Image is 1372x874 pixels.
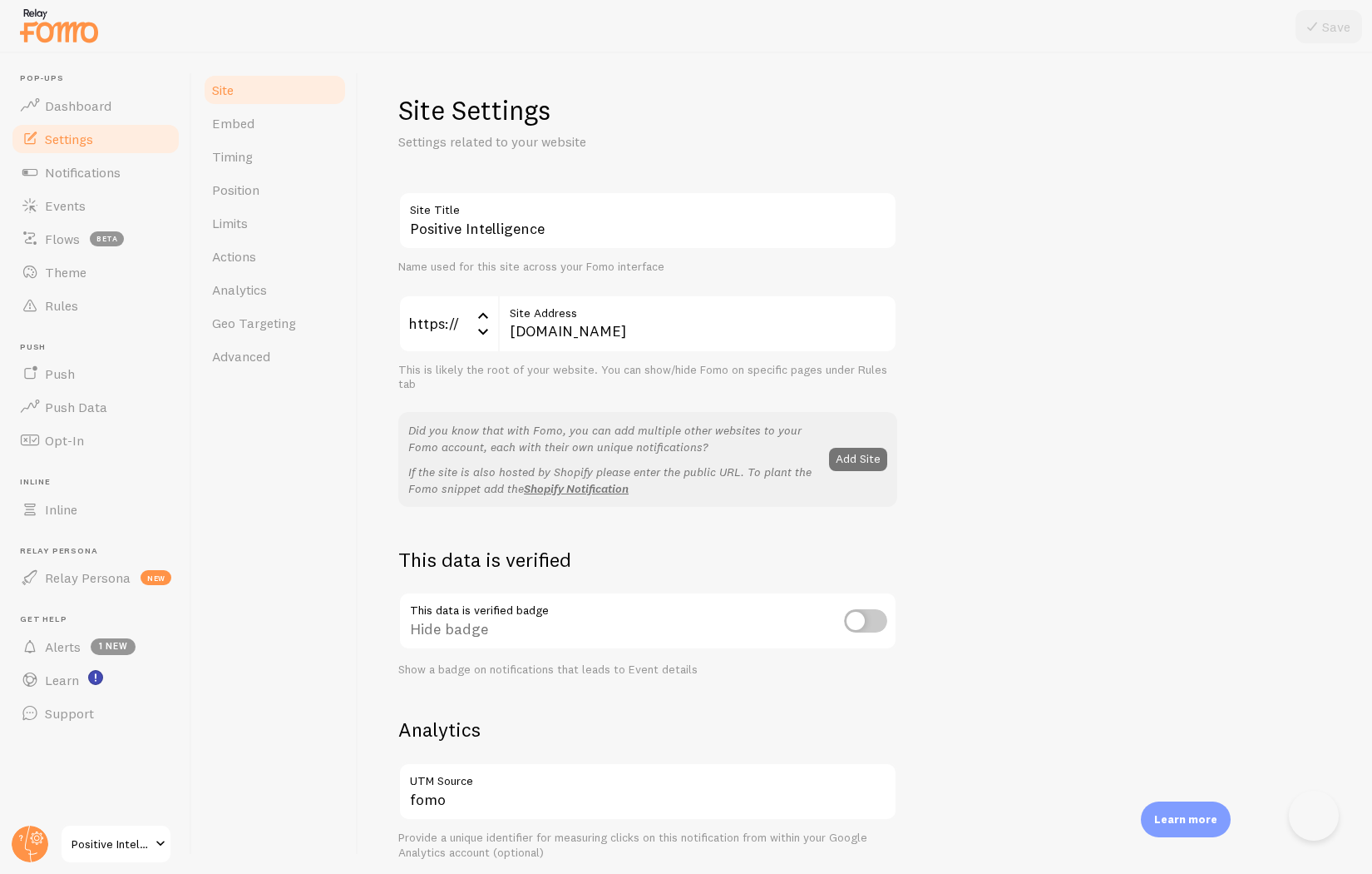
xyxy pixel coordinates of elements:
[10,289,181,322] a: Rules
[398,295,498,353] div: https://
[212,82,234,98] span: Site
[10,222,181,256] a: Flows beta
[202,206,348,240] a: Limits
[408,464,819,497] p: If the site is also hosted by Shopify please enter the public URL. To plant the Fomo snippet add the
[212,348,270,365] span: Advanced
[202,140,348,173] a: Timing
[212,148,253,165] span: Timing
[10,493,181,526] a: Inline
[202,306,348,340] a: Geo Targeting
[398,191,897,220] label: Site Title
[45,399,107,415] span: Push Data
[45,705,94,722] span: Support
[45,197,86,214] span: Events
[60,824,172,864] a: Positive Intelligence
[212,181,259,198] span: Position
[212,248,256,265] span: Actions
[45,131,93,147] span: Settings
[45,231,80,247] span: Flows
[10,156,181,189] a: Notifications
[45,365,75,382] span: Push
[90,231,124,246] span: beta
[398,260,897,275] div: Name used for this site across your Fomo interface
[45,501,77,518] span: Inline
[398,547,897,573] h2: This data is verified
[45,297,78,314] span: Rules
[10,697,181,730] a: Support
[10,256,181,289] a: Theme
[398,831,897,860] div: Provide a unique identifier for measuring clicks on this notification from within your Google Ana...
[20,614,181,625] span: Get Help
[45,638,81,655] span: Alerts
[45,432,84,449] span: Opt-In
[10,89,181,122] a: Dashboard
[202,107,348,140] a: Embed
[45,97,111,114] span: Dashboard
[202,273,348,306] a: Analytics
[1289,791,1339,841] iframe: Help Scout Beacon - Open
[20,477,181,488] span: Inline
[829,448,887,471] button: Add Site
[10,390,181,424] a: Push Data
[72,834,151,854] span: Positive Intelligence
[88,670,103,685] svg: <p>Watch New Feature Tutorials!</p>
[524,481,629,496] a: Shopify Notification
[398,762,897,791] label: UTM Source
[20,546,181,557] span: Relay Persona
[1154,812,1217,827] p: Learn more
[212,281,267,298] span: Analytics
[1141,802,1231,837] div: Learn more
[498,295,897,323] label: Site Address
[202,240,348,273] a: Actions
[398,93,897,127] h1: Site Settings
[212,115,254,132] span: Embed
[202,173,348,206] a: Position
[212,315,296,331] span: Geo Targeting
[20,73,181,84] span: Pop-ups
[10,561,181,594] a: Relay Persona new
[45,569,131,586] span: Relay Persona
[10,663,181,697] a: Learn
[398,363,897,392] div: This is likely the root of your website. You can show/hide Fomo on specific pages under Rules tab
[10,630,181,663] a: Alerts 1 new
[202,340,348,373] a: Advanced
[212,215,248,231] span: Limits
[45,164,121,181] span: Notifications
[398,717,897,742] h2: Analytics
[10,189,181,222] a: Events
[45,264,86,281] span: Theme
[408,422,819,455] p: Did you know that with Fomo, you can add multiple other websites to your Fomo account, each with ...
[202,73,348,107] a: Site
[45,672,79,688] span: Learn
[17,4,101,47] img: fomo-relay-logo-orange.svg
[10,122,181,156] a: Settings
[398,132,797,151] p: Settings related to your website
[141,570,171,585] span: new
[20,342,181,353] span: Push
[10,424,181,457] a: Opt-In
[91,638,136,655] span: 1 new
[498,295,897,353] input: myhonestcompany.com
[10,357,181,390] a: Push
